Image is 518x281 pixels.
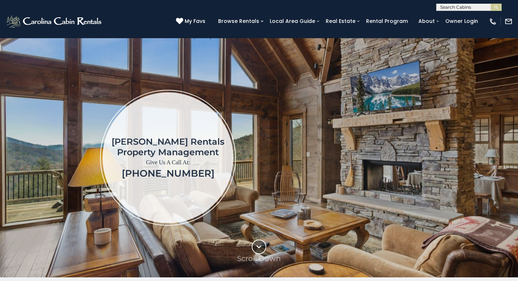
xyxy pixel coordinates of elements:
[185,17,205,25] span: My Favs
[442,16,482,27] a: Owner Login
[122,168,214,179] a: [PHONE_NUMBER]
[489,17,497,25] img: phone-regular-white.png
[5,14,104,29] img: White-1-2.png
[176,17,207,25] a: My Favs
[112,136,224,157] h1: [PERSON_NAME] Rentals Property Management
[362,16,411,27] a: Rental Program
[237,254,281,263] p: Scroll Down
[505,17,513,25] img: mail-regular-white.png
[325,60,507,256] iframe: New Contact Form
[415,16,438,27] a: About
[112,157,224,168] p: Give Us A Call At:
[266,16,319,27] a: Local Area Guide
[322,16,359,27] a: Real Estate
[214,16,263,27] a: Browse Rentals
